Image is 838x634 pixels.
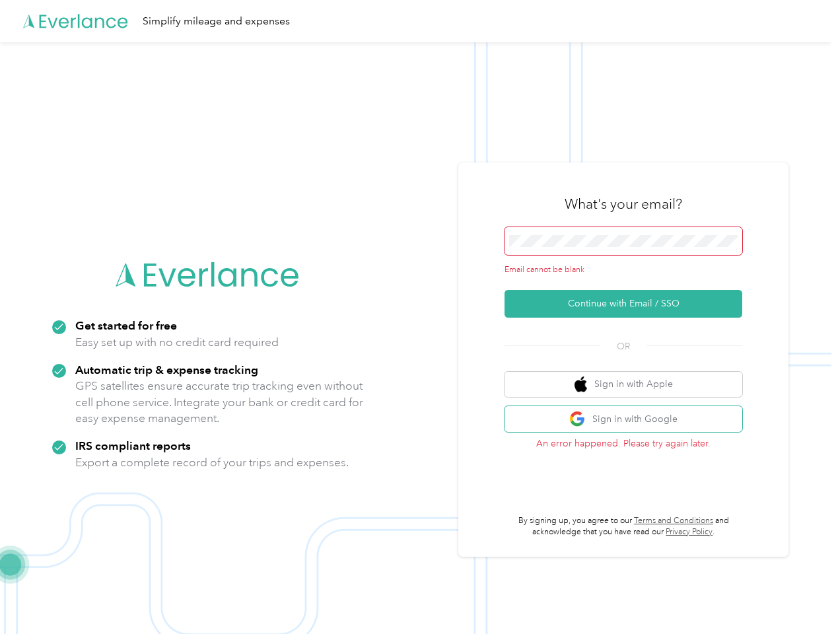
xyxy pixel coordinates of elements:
strong: Automatic trip & expense tracking [75,363,258,376]
a: Privacy Policy [666,527,713,537]
h3: What's your email? [565,195,682,213]
span: OR [600,339,646,353]
div: Simplify mileage and expenses [143,13,290,30]
button: apple logoSign in with Apple [505,372,742,398]
p: By signing up, you agree to our and acknowledge that you have read our . [505,515,742,538]
a: Terms and Conditions [634,516,713,526]
div: Email cannot be blank [505,264,742,276]
strong: Get started for free [75,318,177,332]
img: google logo [569,411,586,427]
button: google logoSign in with Google [505,406,742,432]
p: An error happened. Please try again later. [505,437,742,450]
p: Easy set up with no credit card required [75,334,279,351]
p: GPS satellites ensure accurate trip tracking even without cell phone service. Integrate your bank... [75,378,364,427]
button: Continue with Email / SSO [505,290,742,318]
p: Export a complete record of your trips and expenses. [75,454,349,471]
img: apple logo [575,376,588,393]
strong: IRS compliant reports [75,439,191,452]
